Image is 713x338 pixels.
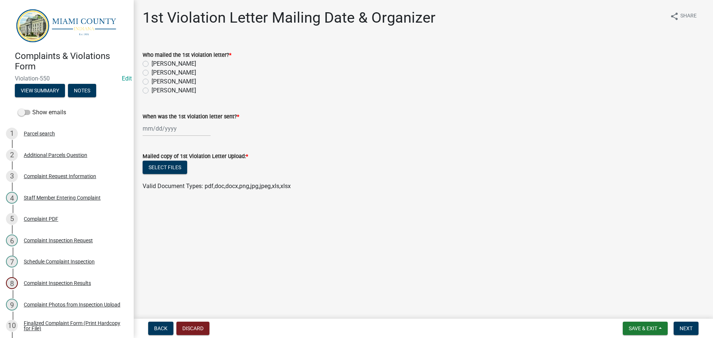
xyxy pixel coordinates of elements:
[6,299,18,311] div: 9
[680,325,693,331] span: Next
[6,256,18,268] div: 7
[24,131,55,136] div: Parcel search
[24,302,120,307] div: Complaint Photos from Inspection Upload
[674,322,699,335] button: Next
[6,213,18,225] div: 5
[680,12,697,21] span: Share
[15,88,65,94] wm-modal-confirm: Summary
[24,321,122,331] div: Finalized Complaint Form (Print Hardcopy for File)
[15,84,65,97] button: View Summary
[176,322,209,335] button: Discard
[6,234,18,246] div: 6
[122,75,132,82] wm-modal-confirm: Edit Application Number
[152,77,196,86] label: [PERSON_NAME]
[143,9,436,27] h1: 1st Violation Letter Mailing Date & Organizer
[152,86,196,95] label: [PERSON_NAME]
[670,12,679,21] i: share
[24,259,95,264] div: Schedule Complaint Inspection
[68,88,96,94] wm-modal-confirm: Notes
[6,320,18,332] div: 10
[143,154,248,159] label: Mailed copy of 1st Violation Letter Upload:
[24,174,96,179] div: Complaint Request Information
[6,128,18,140] div: 1
[152,59,196,68] label: [PERSON_NAME]
[6,277,18,289] div: 8
[24,238,93,243] div: Complaint Inspection Request
[15,51,128,72] h4: Complaints & Violations Form
[15,8,122,43] img: Miami County, Indiana
[18,108,66,117] label: Show emails
[24,195,101,200] div: Staff Member Entering Complaint
[122,75,132,82] a: Edit
[6,192,18,204] div: 4
[148,322,173,335] button: Back
[15,75,119,82] span: Violation-550
[24,280,91,286] div: Complaint Inspection Results
[154,325,167,331] span: Back
[68,84,96,97] button: Notes
[143,114,239,119] label: When was the 1st violation letter sent?
[6,149,18,161] div: 2
[623,322,668,335] button: Save & Exit
[24,216,58,221] div: Complaint PDF
[143,161,187,174] button: Select files
[143,53,231,58] label: Who mailed the 1st violation letter?
[629,325,657,331] span: Save & Exit
[143,183,291,190] span: Valid Document Types: pdf,doc,docx,png,jpg,jpeg,xls,xlsx
[664,9,703,23] button: shareShare
[6,170,18,182] div: 3
[143,121,211,136] input: mm/dd/yyyy
[24,152,87,158] div: Additional Parcels Question
[152,68,196,77] label: [PERSON_NAME]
